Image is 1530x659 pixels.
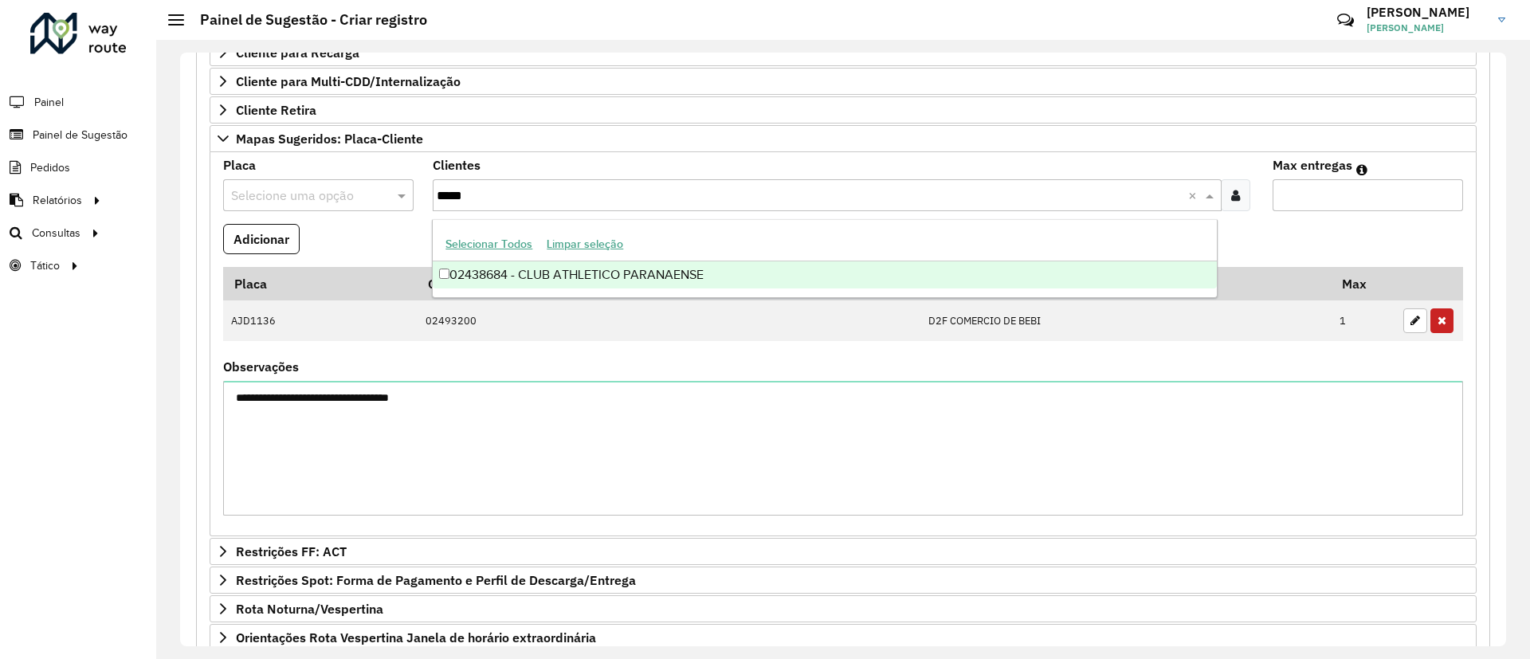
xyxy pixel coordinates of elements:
span: Mapas Sugeridos: Placa-Cliente [236,132,423,145]
span: Painel [34,94,64,111]
label: Placa [223,155,256,175]
span: Tático [30,257,60,274]
span: Clear all [1188,186,1202,205]
a: Cliente para Multi-CDD/Internalização [210,68,1477,95]
a: Mapas Sugeridos: Placa-Cliente [210,125,1477,152]
label: Clientes [433,155,481,175]
div: Mapas Sugeridos: Placa-Cliente [210,152,1477,537]
a: Cliente Retira [210,96,1477,124]
th: Placa [223,267,417,300]
label: Max entregas [1273,155,1352,175]
td: 02493200 [417,300,920,342]
a: Rota Noturna/Vespertina [210,595,1477,622]
a: Restrições Spot: Forma de Pagamento e Perfil de Descarga/Entrega [210,567,1477,594]
th: Max [1332,267,1395,300]
span: Restrições Spot: Forma de Pagamento e Perfil de Descarga/Entrega [236,574,636,586]
span: Restrições FF: ACT [236,545,347,558]
span: Consultas [32,225,80,241]
label: Observações [223,357,299,376]
a: Orientações Rota Vespertina Janela de horário extraordinária [210,624,1477,651]
ng-dropdown-panel: Options list [432,219,1217,298]
td: 1 [1332,300,1395,342]
span: Rota Noturna/Vespertina [236,602,383,615]
td: D2F COMERCIO DE BEBI [920,300,1332,342]
em: Máximo de clientes que serão colocados na mesma rota com os clientes informados [1356,163,1367,176]
button: Limpar seleção [539,232,630,257]
span: [PERSON_NAME] [1367,21,1486,35]
span: Cliente para Multi-CDD/Internalização [236,75,461,88]
span: Pedidos [30,159,70,176]
th: Código Cliente [417,267,920,300]
a: Cliente para Recarga [210,39,1477,66]
a: Restrições FF: ACT [210,538,1477,565]
h2: Painel de Sugestão - Criar registro [184,11,427,29]
span: Cliente para Recarga [236,46,359,59]
div: 02438684 - CLUB ATHLETICO PARANAENSE [433,261,1216,288]
button: Adicionar [223,224,300,254]
span: Relatórios [33,192,82,209]
a: Contato Rápido [1328,3,1363,37]
button: Selecionar Todos [438,232,539,257]
span: Painel de Sugestão [33,127,127,143]
span: Cliente Retira [236,104,316,116]
span: Orientações Rota Vespertina Janela de horário extraordinária [236,631,596,644]
td: AJD1136 [223,300,417,342]
h3: [PERSON_NAME] [1367,5,1486,20]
